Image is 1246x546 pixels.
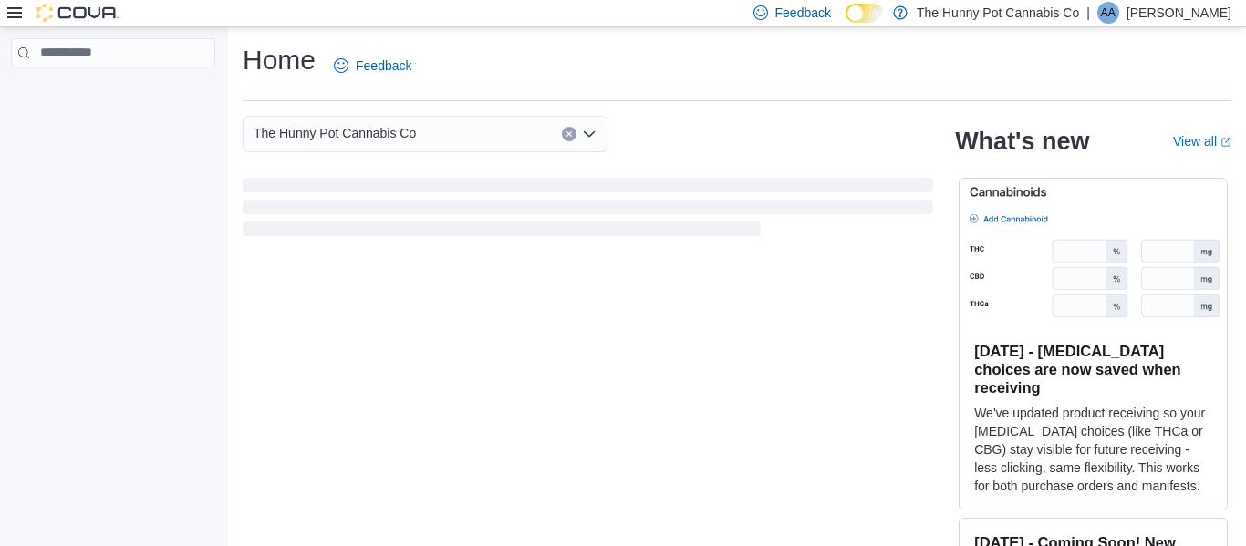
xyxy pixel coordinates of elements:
span: Feedback [356,57,411,75]
h3: [DATE] - [MEDICAL_DATA] choices are now saved when receiving [974,342,1212,397]
nav: Complex example [11,71,215,115]
p: | [1086,2,1090,24]
svg: External link [1220,137,1231,148]
p: We've updated product receiving so your [MEDICAL_DATA] choices (like THCa or CBG) stay visible fo... [974,404,1212,495]
div: Arvin Ayala [1097,2,1119,24]
span: AA [1101,2,1116,24]
p: [PERSON_NAME] [1127,2,1231,24]
p: The Hunny Pot Cannabis Co [917,2,1079,24]
input: Dark Mode [846,4,884,23]
h1: Home [243,42,316,78]
span: Loading [243,181,933,240]
span: The Hunny Pot Cannabis Co [254,122,416,144]
h2: What's new [955,127,1089,156]
a: Feedback [327,47,419,84]
button: Open list of options [582,127,597,141]
button: Clear input [562,127,576,141]
span: Feedback [775,4,831,22]
a: View allExternal link [1173,134,1231,149]
img: Cova [36,4,119,22]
